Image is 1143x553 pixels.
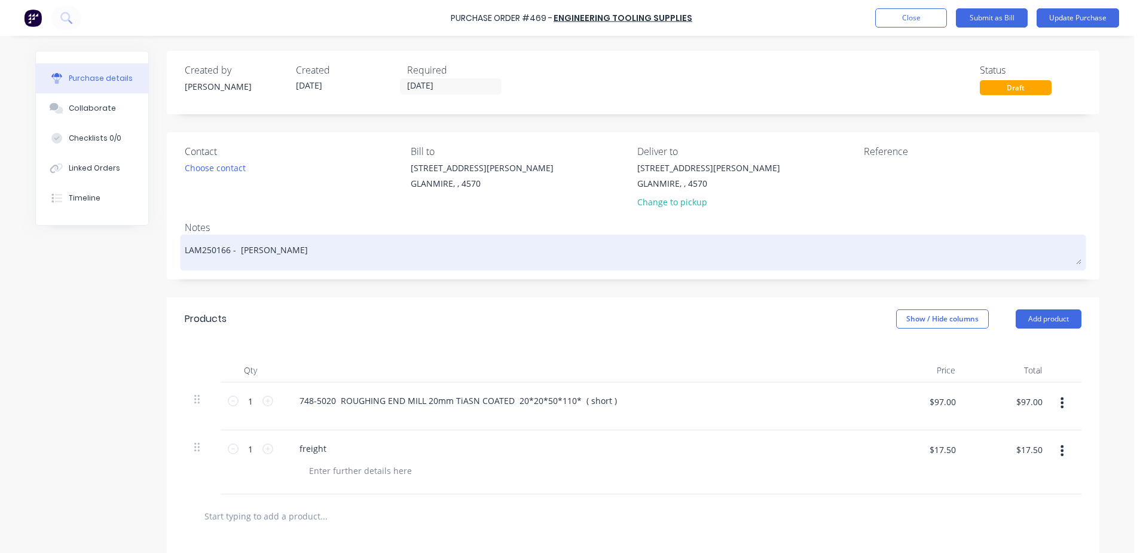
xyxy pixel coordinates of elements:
[69,73,133,84] div: Purchase details
[290,392,626,409] div: 748-5020 ROUGHING END MILL 20mm TiASN COATED 20*20*50*110* ( short )
[875,8,947,28] button: Close
[185,238,1081,265] textarea: LAM250166 - [PERSON_NAME]
[878,358,965,382] div: Price
[407,63,509,77] div: Required
[637,177,780,190] div: GLANMIRE, , 4570
[185,162,246,174] div: Choose contact
[956,8,1028,28] button: Submit as Bill
[36,153,148,183] button: Linked Orders
[1016,309,1081,329] button: Add product
[204,504,443,528] input: Start typing to add a product...
[24,9,42,27] img: Factory
[451,12,552,25] div: Purchase Order #469 -
[69,103,116,114] div: Collaborate
[1037,8,1119,28] button: Update Purchase
[36,93,148,123] button: Collaborate
[185,63,286,77] div: Created by
[36,123,148,153] button: Checklists 0/0
[185,220,1081,235] div: Notes
[69,163,120,174] div: Linked Orders
[36,183,148,213] button: Timeline
[411,162,554,174] div: [STREET_ADDRESS][PERSON_NAME]
[864,144,1081,159] div: Reference
[965,358,1052,382] div: Total
[896,309,989,329] button: Show / Hide columns
[637,196,780,208] div: Change to pickup
[69,133,121,144] div: Checklists 0/0
[69,193,100,203] div: Timeline
[296,63,398,77] div: Created
[554,12,692,24] a: Engineering Tooling Supplies
[637,144,855,159] div: Deliver to
[185,144,402,159] div: Contact
[637,162,780,174] div: [STREET_ADDRESS][PERSON_NAME]
[411,144,628,159] div: Bill to
[290,440,336,457] div: freight
[980,63,1081,77] div: Status
[411,177,554,190] div: GLANMIRE, , 4570
[185,80,286,93] div: [PERSON_NAME]
[185,312,227,326] div: Products
[221,358,280,382] div: Qty
[36,63,148,93] button: Purchase details
[980,80,1052,95] div: Draft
